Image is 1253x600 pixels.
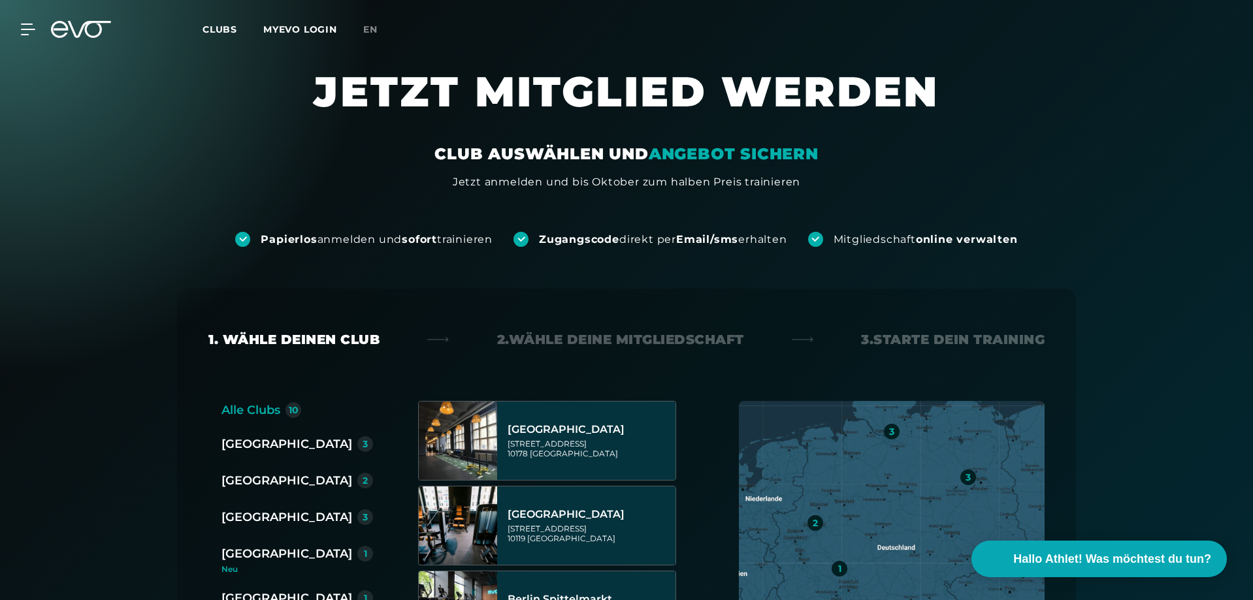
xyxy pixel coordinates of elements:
div: direkt per erhalten [539,232,787,247]
div: Jetzt anmelden und bis Oktober zum halben Preis trainieren [453,174,800,190]
span: Clubs [203,24,237,35]
div: 2 [363,476,368,485]
div: [STREET_ADDRESS] 10178 [GEOGRAPHIC_DATA] [508,439,672,458]
div: 1 [838,564,841,573]
img: Berlin Rosenthaler Platz [419,486,497,565]
div: anmelden und trainieren [261,232,493,247]
div: Neu [221,565,383,573]
div: [STREET_ADDRESS] 10119 [GEOGRAPHIC_DATA] [508,524,672,543]
div: 3 [966,473,971,482]
a: Clubs [203,23,263,35]
strong: Papierlos [261,233,317,245]
strong: online verwalten [916,233,1018,245]
strong: sofort [402,233,437,245]
div: 3 [363,513,368,522]
div: 2. Wähle deine Mitgliedschaft [497,330,744,349]
strong: Zugangscode [539,233,619,245]
span: Hallo Athlet! Was möchtest du tun? [1013,550,1211,568]
a: MYEVO LOGIN [263,24,337,35]
a: en [363,22,393,37]
img: Berlin Alexanderplatz [419,402,497,480]
div: [GEOGRAPHIC_DATA] [508,423,672,436]
div: CLUB AUSWÄHLEN UND [434,144,818,165]
div: 3 [363,439,368,449]
span: en [363,24,378,35]
div: 2 [813,518,818,528]
strong: Email/sms [676,233,738,245]
button: Hallo Athlet! Was möchtest du tun? [971,541,1227,577]
div: Mitgliedschaft [834,232,1018,247]
div: [GEOGRAPHIC_DATA] [221,508,352,526]
div: [GEOGRAPHIC_DATA] [508,508,672,521]
div: 1 [364,549,367,558]
div: 3 [889,427,894,436]
h1: JETZT MITGLIED WERDEN [235,65,1018,144]
div: [GEOGRAPHIC_DATA] [221,435,352,453]
em: ANGEBOT SICHERN [649,144,819,163]
div: [GEOGRAPHIC_DATA] [221,545,352,563]
div: 10 [289,405,299,415]
div: [GEOGRAPHIC_DATA] [221,471,352,490]
div: 1. Wähle deinen Club [208,330,380,349]
div: 3. Starte dein Training [861,330,1045,349]
div: Alle Clubs [221,401,280,419]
